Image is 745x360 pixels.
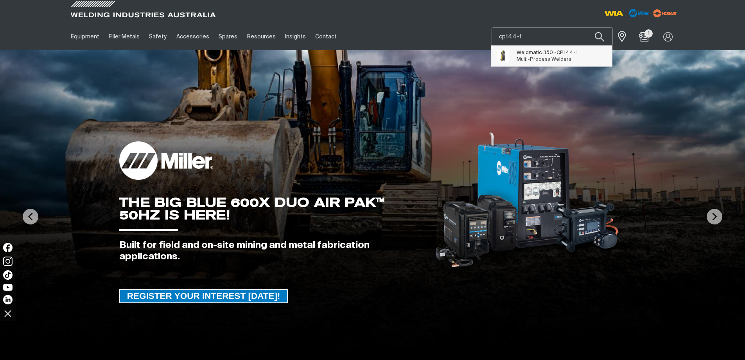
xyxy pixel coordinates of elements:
img: LinkedIn [3,295,13,304]
ul: Suggestions [492,45,612,66]
img: TikTok [3,270,13,280]
img: PrevArrow [23,209,38,224]
span: CP144-1 [557,50,578,55]
img: Instagram [3,257,13,266]
span: Weldmatic 350 - [517,49,578,56]
span: REGISTER YOUR INTEREST [DATE]! [120,289,287,303]
a: Equipment [66,23,104,50]
a: Safety [144,23,171,50]
a: Insights [280,23,311,50]
div: THE BIG BLUE 600X DUO AIR PAK™ 50HZ IS HERE! [119,196,422,221]
div: Built for field and on-site mining and metal fabrication applications. [119,240,422,262]
img: Facebook [3,243,13,252]
img: YouTube [3,284,13,291]
img: NextArrow [707,209,722,224]
a: Accessories [172,23,214,50]
a: Resources [242,23,280,50]
a: Contact [311,23,341,50]
button: Search products [586,27,613,46]
a: REGISTER YOUR INTEREST TODAY! [119,289,288,303]
span: Multi-Process Welders [517,57,571,62]
img: hide socials [1,307,14,320]
a: Spares [214,23,242,50]
input: Product name or item number... [492,28,612,45]
a: Filler Metals [104,23,144,50]
nav: Main [66,23,526,50]
img: miller [651,7,679,19]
